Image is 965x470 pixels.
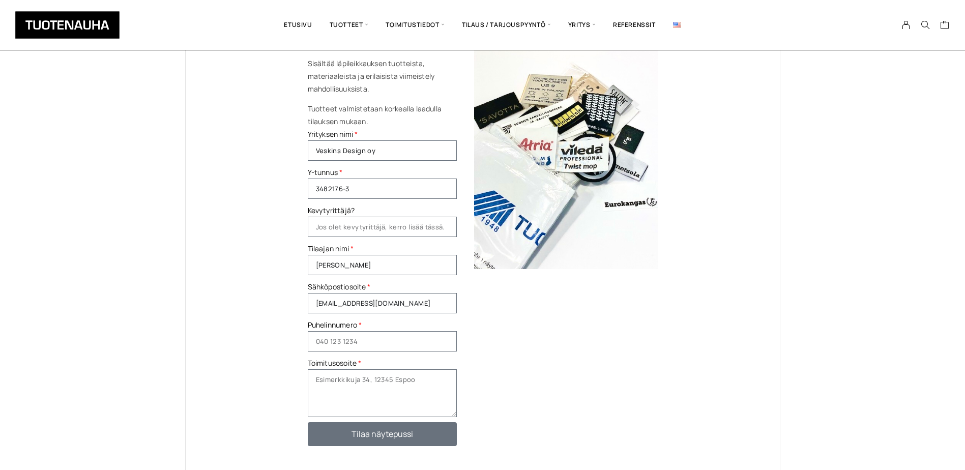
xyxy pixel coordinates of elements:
[308,331,457,351] input: Only numbers and phone characters (#, -, *, etc) are accepted.
[308,140,457,161] input: Yritys Oy
[308,280,371,293] label: Sähköpostiosoite
[308,357,362,369] label: Toimitusosoite
[308,293,457,313] input: nimi@yritys.fi
[308,255,457,275] input: Etunimi Sukunimi
[453,8,560,42] span: Tilaus / Tarjouspyyntö
[604,8,664,42] a: Referenssit
[916,20,935,30] button: Search
[560,8,604,42] span: Yritys
[308,204,355,217] label: Kevytyrittäjä?
[308,179,457,199] input: 1234567-1
[940,20,950,32] a: Cart
[308,102,457,128] p: Tuotteet valmistetaan korkealla laadulla tilauksen mukaan.
[308,422,457,446] button: Tilaa näytepussi
[352,430,413,438] span: Tilaa näytepussi
[308,128,358,140] label: Yrityksen nimi
[308,217,457,237] input: Jos olet kevytyrittäjä, kerro lisää tässä.
[896,20,916,30] a: My Account
[474,24,658,269] img: Tilaa ja tutustu 1
[377,8,453,42] span: Toimitustiedot
[308,166,343,179] label: Y-tunnus
[308,57,457,95] p: Sisältää läpileikkauksen tuotteista, materiaaleista ja erilaisista viimeistely mahdollisuuksista.
[308,318,362,331] label: Puhelinnumero
[308,128,457,451] form: New Form
[15,11,120,39] img: Tuotenauha Oy
[673,22,681,27] img: English
[275,8,320,42] a: Etusivu
[308,242,354,255] label: Tilaajan nimi
[321,8,377,42] span: Tuotteet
